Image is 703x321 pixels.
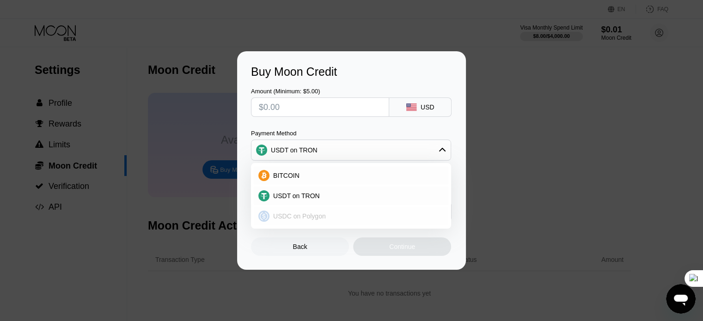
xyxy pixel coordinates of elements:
[251,65,452,79] div: Buy Moon Credit
[251,88,389,95] div: Amount (Minimum: $5.00)
[251,130,451,137] div: Payment Method
[254,187,448,205] div: USDT on TRON
[251,237,349,256] div: Back
[259,98,381,116] input: $0.00
[254,166,448,185] div: BITCOIN
[254,207,448,225] div: USDC on Polygon
[251,141,451,159] div: USDT on TRON
[273,192,320,200] span: USDT on TRON
[271,146,318,154] div: USDT on TRON
[421,103,434,111] div: USD
[666,284,696,314] iframe: Button to launch messaging window
[273,212,326,220] span: USDC on Polygon
[273,172,300,179] span: BITCOIN
[293,243,307,250] div: Back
